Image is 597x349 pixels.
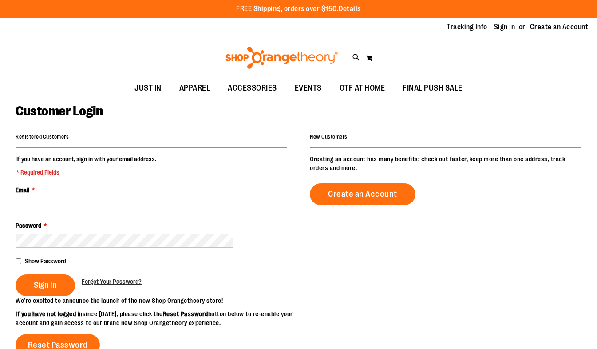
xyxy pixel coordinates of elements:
[16,274,75,296] button: Sign In
[447,22,487,32] a: Tracking Info
[394,78,471,99] a: FINAL PUSH SALE
[328,189,397,199] span: Create an Account
[224,47,339,69] img: Shop Orangetheory
[16,134,69,140] strong: Registered Customers
[179,78,210,98] span: APPAREL
[530,22,589,32] a: Create an Account
[82,278,142,285] span: Forgot Your Password?
[228,78,277,98] span: ACCESSORIES
[16,155,157,177] legend: If you have an account, sign in with your email address.
[16,296,299,305] p: We’re excited to announce the launch of the new Shop Orangetheory store!
[339,5,361,13] a: Details
[134,78,162,98] span: JUST IN
[170,78,219,99] a: APPAREL
[82,277,142,286] a: Forgot Your Password?
[16,222,41,229] span: Password
[295,78,322,98] span: EVENTS
[34,280,57,290] span: Sign In
[331,78,394,99] a: OTF AT HOME
[163,310,208,317] strong: Reset Password
[310,183,415,205] a: Create an Account
[286,78,331,99] a: EVENTS
[310,134,348,140] strong: New Customers
[16,168,156,177] span: * Required Fields
[403,78,463,98] span: FINAL PUSH SALE
[310,155,581,172] p: Creating an account has many benefits: check out faster, keep more than one address, track orders...
[236,4,361,14] p: FREE Shipping, orders over $150.
[494,22,515,32] a: Sign In
[16,309,299,327] p: since [DATE], please click the button below to re-enable your account and gain access to our bran...
[126,78,170,99] a: JUST IN
[25,258,66,265] span: Show Password
[340,78,385,98] span: OTF AT HOME
[16,103,103,119] span: Customer Login
[219,78,286,99] a: ACCESSORIES
[16,310,83,317] strong: If you have not logged in
[16,186,29,194] span: Email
